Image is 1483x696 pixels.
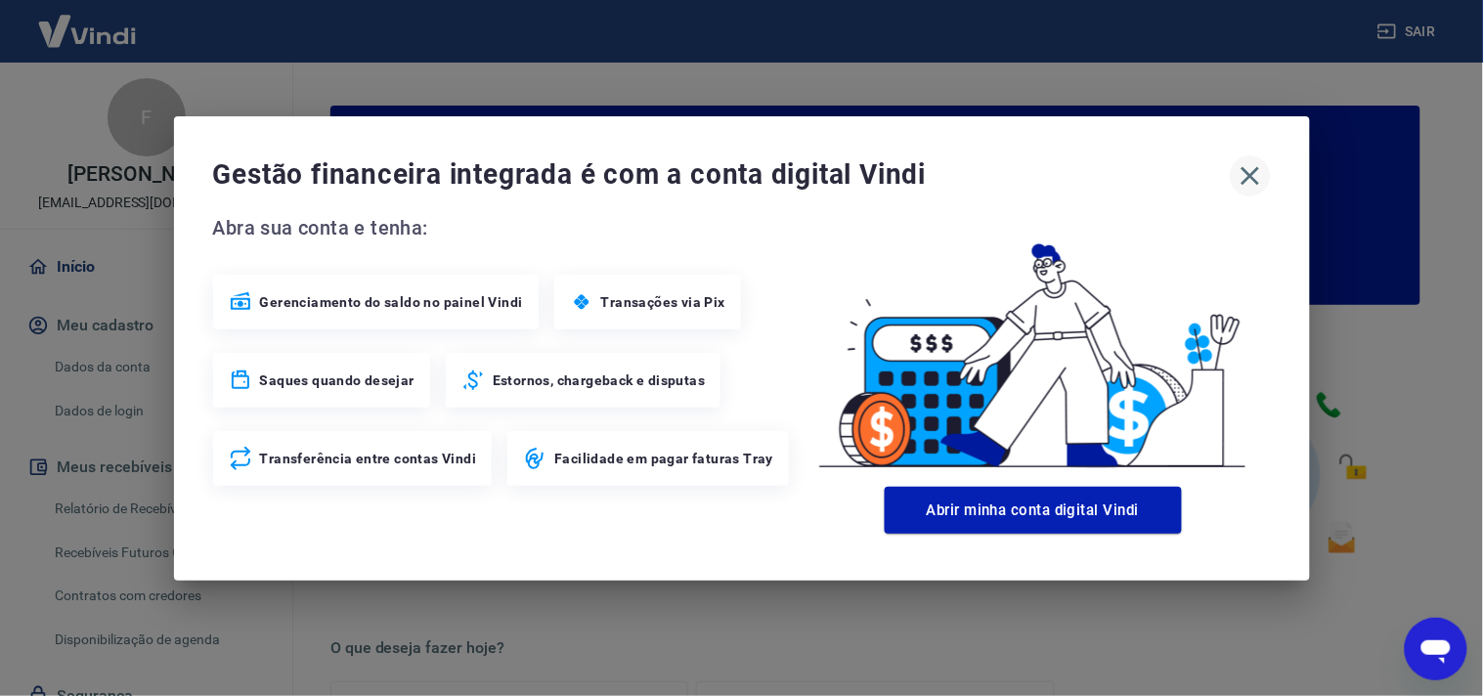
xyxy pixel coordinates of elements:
span: Saques quando desejar [260,370,414,390]
span: Transações via Pix [601,292,725,312]
span: Gerenciamento do saldo no painel Vindi [260,292,523,312]
span: Abra sua conta e tenha: [213,212,796,243]
span: Facilidade em pagar faturas Tray [554,449,773,468]
span: Transferência entre contas Vindi [260,449,477,468]
iframe: Botão para abrir a janela de mensagens [1405,618,1467,680]
span: Gestão financeira integrada é com a conta digital Vindi [213,155,1230,195]
img: Good Billing [796,212,1271,479]
span: Estornos, chargeback e disputas [493,370,705,390]
button: Abrir minha conta digital Vindi [885,487,1182,534]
